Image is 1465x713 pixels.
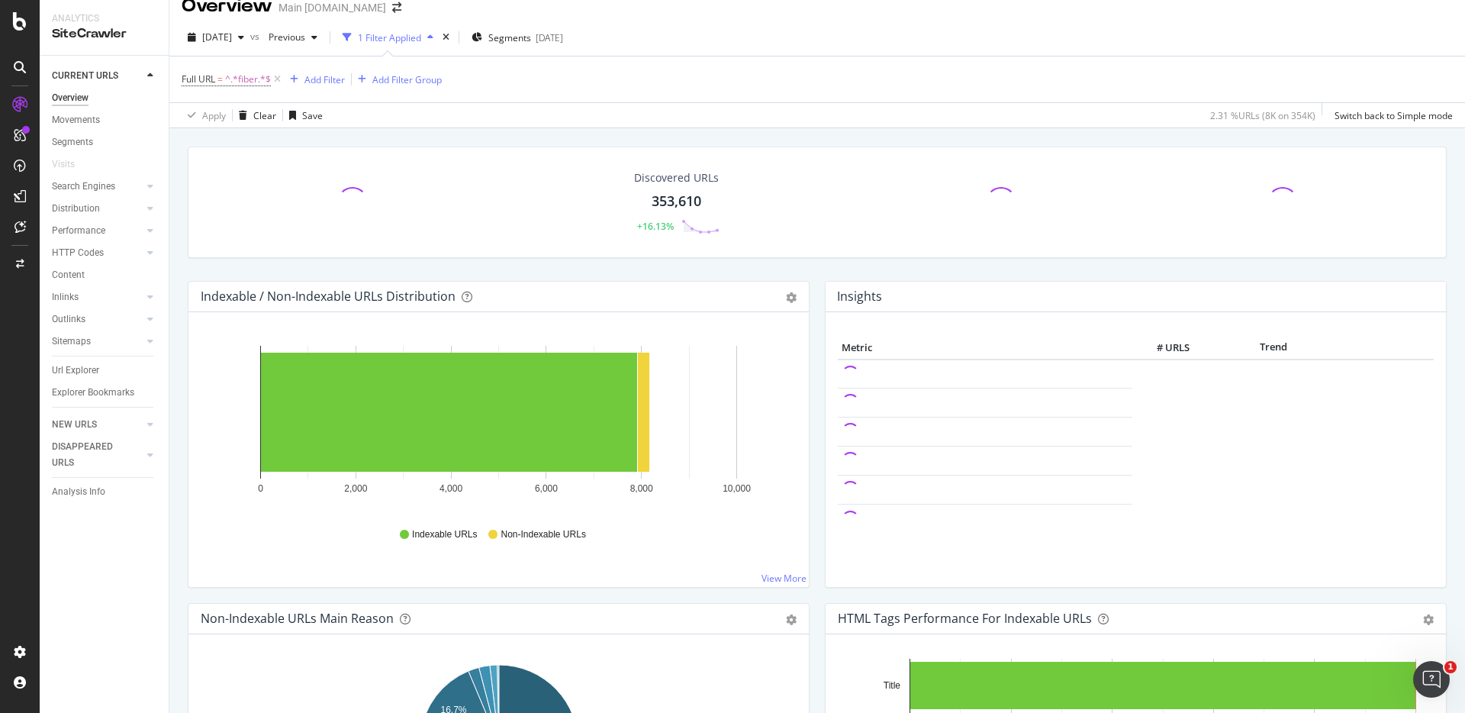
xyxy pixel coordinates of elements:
[1328,103,1453,127] button: Switch back to Simple mode
[262,31,305,44] span: Previous
[283,103,323,127] button: Save
[52,223,105,239] div: Performance
[201,611,394,626] div: Non-Indexable URLs Main Reason
[52,267,158,283] a: Content
[233,103,276,127] button: Clear
[304,73,345,86] div: Add Filter
[52,68,118,84] div: CURRENT URLS
[336,25,439,50] button: 1 Filter Applied
[372,73,442,86] div: Add Filter Group
[52,12,156,25] div: Analytics
[217,73,223,85] span: =
[202,109,226,122] div: Apply
[838,611,1092,626] div: HTML Tags Performance for Indexable URLs
[52,245,104,261] div: HTTP Codes
[52,134,93,150] div: Segments
[637,220,674,233] div: +16.13%
[52,112,158,128] a: Movements
[52,385,158,401] a: Explorer Bookmarks
[761,572,807,585] a: View More
[253,109,276,122] div: Clear
[52,90,89,106] div: Overview
[52,68,143,84] a: CURRENT URLS
[652,192,701,211] div: 353,610
[52,134,158,150] a: Segments
[52,112,100,128] div: Movements
[201,337,797,514] svg: A chart.
[52,179,115,195] div: Search Engines
[439,483,462,494] text: 4,000
[52,179,143,195] a: Search Engines
[52,417,143,433] a: NEW URLS
[258,483,263,494] text: 0
[52,289,79,305] div: Inlinks
[1210,109,1315,122] div: 2.31 % URLs ( 8K on 354K )
[465,25,569,50] button: Segments[DATE]
[535,483,558,494] text: 6,000
[52,223,143,239] a: Performance
[52,156,75,173] div: Visits
[52,417,97,433] div: NEW URLS
[634,170,719,186] div: Discovered URLs
[52,311,143,327] a: Outlinks
[302,109,323,122] div: Save
[52,439,143,471] a: DISAPPEARED URLS
[182,25,250,50] button: [DATE]
[52,156,90,173] a: Visits
[262,25,324,50] button: Previous
[202,31,232,44] span: 2025 Oct. 5th
[52,201,143,217] a: Distribution
[52,25,156,43] div: SiteCrawler
[723,483,751,494] text: 10,000
[52,439,129,471] div: DISAPPEARED URLS
[786,292,797,303] div: gear
[52,334,143,350] a: Sitemaps
[838,337,1132,360] th: Metric
[52,267,85,283] div: Content
[52,289,143,305] a: Inlinks
[52,334,91,350] div: Sitemaps
[786,615,797,625] div: gear
[52,484,158,500] a: Analysis Info
[225,69,271,90] span: ^.*fiber.*$
[52,363,99,379] div: Url Explorer
[182,103,226,127] button: Apply
[412,528,477,541] span: Indexable URLs
[837,286,882,307] h4: Insights
[439,30,452,45] div: times
[536,31,563,44] div: [DATE]
[52,363,158,379] a: Url Explorer
[358,31,421,44] div: 1 Filter Applied
[250,30,262,43] span: vs
[1132,337,1193,360] th: # URLS
[1423,615,1434,625] div: gear
[344,483,367,494] text: 2,000
[1444,661,1457,673] span: 1
[201,289,456,304] div: Indexable / Non-Indexable URLs Distribution
[52,245,143,261] a: HTTP Codes
[884,680,901,691] text: Title
[352,70,442,89] button: Add Filter Group
[1335,109,1453,122] div: Switch back to Simple mode
[392,2,401,13] div: arrow-right-arrow-left
[52,385,134,401] div: Explorer Bookmarks
[52,201,100,217] div: Distribution
[52,484,105,500] div: Analysis Info
[52,90,158,106] a: Overview
[52,311,85,327] div: Outlinks
[182,73,215,85] span: Full URL
[1413,661,1450,698] iframe: Intercom live chat
[488,31,531,44] span: Segments
[501,528,585,541] span: Non-Indexable URLs
[630,483,653,494] text: 8,000
[1193,337,1354,360] th: Trend
[284,70,345,89] button: Add Filter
